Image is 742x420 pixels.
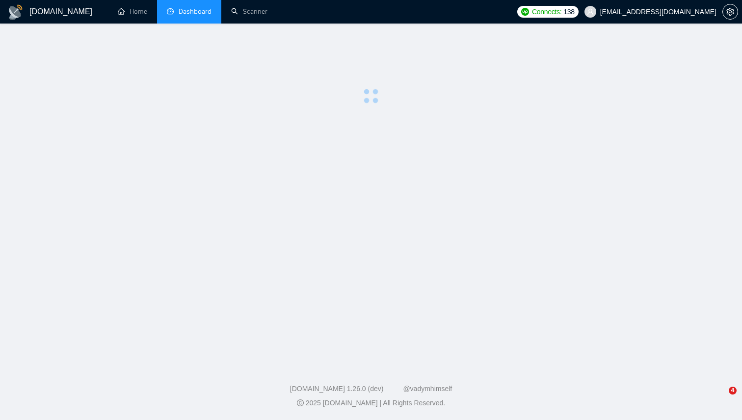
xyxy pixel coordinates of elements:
[722,8,738,16] a: setting
[8,398,734,408] div: 2025 [DOMAIN_NAME] | All Rights Reserved.
[532,6,561,17] span: Connects:
[563,6,574,17] span: 138
[297,399,304,406] span: copyright
[587,8,594,15] span: user
[722,4,738,20] button: setting
[521,8,529,16] img: upwork-logo.png
[290,385,384,393] a: [DOMAIN_NAME] 1.26.0 (dev)
[231,7,267,16] a: searchScanner
[403,385,452,393] a: @vadymhimself
[729,387,737,395] span: 4
[8,4,24,20] img: logo
[179,7,212,16] span: Dashboard
[709,387,732,410] iframe: Intercom live chat
[118,7,147,16] a: homeHome
[723,8,738,16] span: setting
[167,8,174,15] span: dashboard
